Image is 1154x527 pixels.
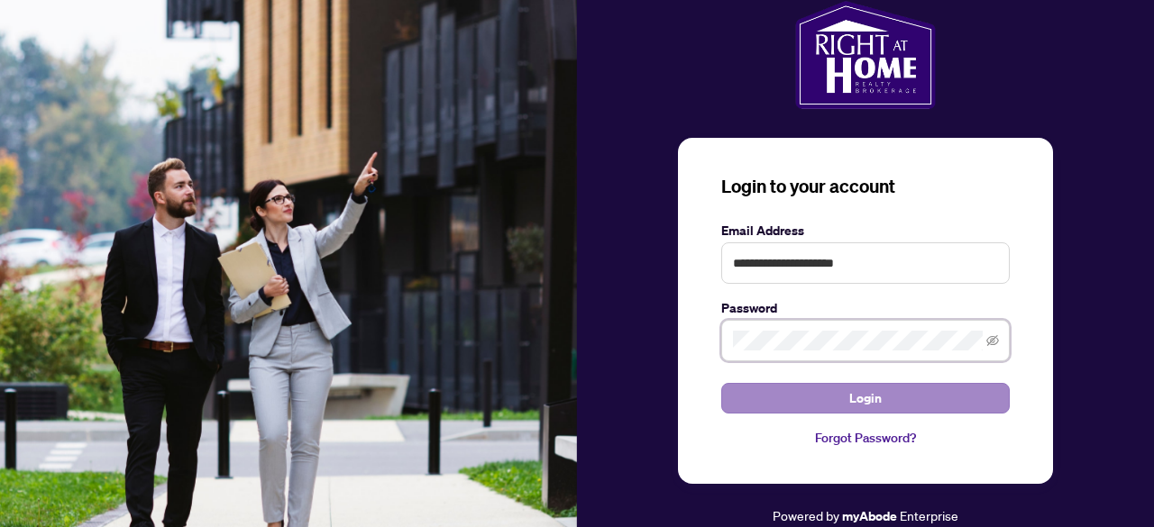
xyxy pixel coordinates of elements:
[795,1,935,109] img: ma-logo
[900,507,958,523] span: Enterprise
[721,383,1010,413] button: Login
[721,221,1010,241] label: Email Address
[773,507,839,523] span: Powered by
[721,174,1010,199] h3: Login to your account
[721,298,1010,318] label: Password
[849,384,882,413] span: Login
[721,428,1010,448] a: Forgot Password?
[842,506,897,526] a: myAbode
[986,334,999,347] span: eye-invisible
